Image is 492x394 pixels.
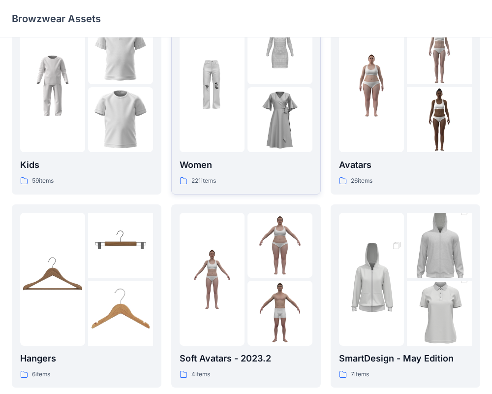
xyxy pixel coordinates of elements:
[247,19,312,84] img: folder 2
[331,11,480,195] a: folder 1folder 2folder 3Avatars26items
[351,176,372,186] p: 26 items
[12,12,101,26] p: Browzwear Assets
[20,158,153,172] p: Kids
[88,87,153,152] img: folder 3
[331,204,480,388] a: folder 1folder 2folder 3SmartDesign - May Edition7items
[191,176,216,186] p: 221 items
[12,11,161,195] a: folder 1folder 2folder 3Kids59items
[180,352,312,365] p: Soft Avatars - 2023.2
[407,87,472,152] img: folder 3
[247,281,312,346] img: folder 3
[407,197,472,294] img: folder 2
[339,53,404,118] img: folder 1
[12,204,161,388] a: folder 1folder 2folder 3Hangers6items
[339,352,472,365] p: SmartDesign - May Edition
[88,19,153,84] img: folder 2
[171,204,321,388] a: folder 1folder 2folder 3Soft Avatars - 2023.24items
[20,352,153,365] p: Hangers
[180,247,245,312] img: folder 1
[351,369,369,380] p: 7 items
[407,264,472,362] img: folder 3
[88,213,153,278] img: folder 2
[20,53,85,118] img: folder 1
[180,158,312,172] p: Women
[171,11,321,195] a: folder 1folder 2folder 3Women221items
[32,369,50,380] p: 6 items
[32,176,54,186] p: 59 items
[339,158,472,172] p: Avatars
[339,230,404,328] img: folder 1
[20,247,85,312] img: folder 1
[247,87,312,152] img: folder 3
[180,53,245,118] img: folder 1
[407,19,472,84] img: folder 2
[247,213,312,278] img: folder 2
[191,369,210,380] p: 4 items
[88,281,153,346] img: folder 3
